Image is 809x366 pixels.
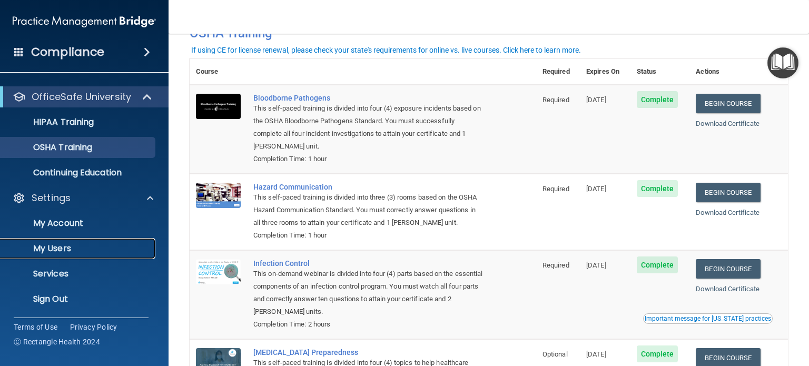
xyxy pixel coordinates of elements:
div: Completion Time: 1 hour [253,153,484,165]
span: Required [542,261,569,269]
span: [DATE] [586,261,606,269]
img: PMB logo [13,11,156,32]
a: Begin Course [696,183,760,202]
span: [DATE] [586,96,606,104]
span: Required [542,185,569,193]
a: Download Certificate [696,120,759,127]
p: OSHA Training [7,142,92,153]
p: HIPAA Training [7,117,94,127]
span: Complete [637,256,678,273]
span: Complete [637,345,678,362]
a: Bloodborne Pathogens [253,94,484,102]
div: Completion Time: 1 hour [253,229,484,242]
p: My Account [7,218,151,229]
a: Download Certificate [696,285,759,293]
a: Hazard Communication [253,183,484,191]
a: Begin Course [696,94,760,113]
a: Privacy Policy [70,322,117,332]
div: If using CE for license renewal, please check your state's requirements for online vs. live cours... [191,46,581,54]
p: Services [7,269,151,279]
a: Terms of Use [14,322,57,332]
th: Status [630,59,690,85]
th: Actions [689,59,788,85]
span: Complete [637,91,678,108]
a: Begin Course [696,259,760,279]
div: This self-paced training is divided into four (4) exposure incidents based on the OSHA Bloodborne... [253,102,484,153]
h4: Compliance [31,45,104,60]
a: Infection Control [253,259,484,268]
span: Optional [542,350,568,358]
p: Continuing Education [7,167,151,178]
div: This self-paced training is divided into three (3) rooms based on the OSHA Hazard Communication S... [253,191,484,229]
button: If using CE for license renewal, please check your state's requirements for online vs. live cours... [190,45,583,55]
span: Required [542,96,569,104]
span: [DATE] [586,185,606,193]
th: Course [190,59,247,85]
th: Expires On [580,59,630,85]
a: Settings [13,192,153,204]
div: Important message for [US_STATE] practices [645,315,771,322]
p: Settings [32,192,71,204]
span: Complete [637,180,678,197]
button: Open Resource Center [767,47,798,78]
a: [MEDICAL_DATA] Preparedness [253,348,484,357]
div: This on-demand webinar is divided into four (4) parts based on the essential components of an inf... [253,268,484,318]
span: Ⓒ Rectangle Health 2024 [14,337,100,347]
p: Sign Out [7,294,151,304]
div: Completion Time: 2 hours [253,318,484,331]
p: My Users [7,243,151,254]
span: [DATE] [586,350,606,358]
p: OfficeSafe University [32,91,131,103]
a: Download Certificate [696,209,759,216]
th: Required [536,59,580,85]
a: OfficeSafe University [13,91,153,103]
iframe: Drift Widget Chat Controller [756,293,796,333]
button: Read this if you are a dental practitioner in the state of CA [643,313,773,324]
